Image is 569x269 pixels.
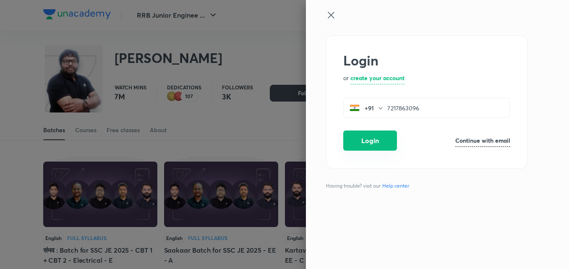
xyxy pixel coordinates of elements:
a: create your account [350,73,405,84]
button: Login [343,131,397,151]
img: India [350,103,360,113]
input: Enter your mobile number [387,99,510,117]
p: or [343,73,349,84]
h6: create your account [350,73,405,82]
span: Having trouble? visit our [326,182,412,190]
a: Help center [381,182,411,190]
a: Continue with email [455,136,510,147]
h6: Continue with email [455,136,510,145]
h2: Login [343,52,510,68]
p: +91 [360,104,377,112]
